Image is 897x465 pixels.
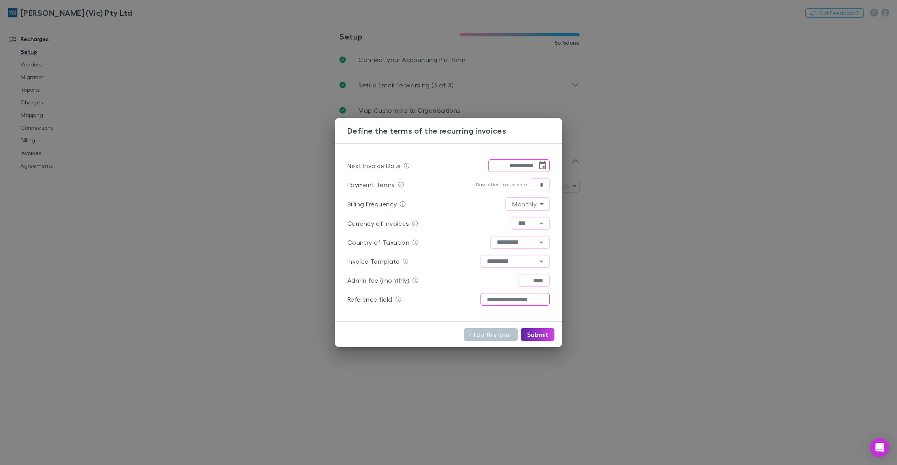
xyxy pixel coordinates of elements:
p: Days after invoice date [476,181,527,188]
p: Invoice Template [347,257,400,266]
p: Currency of Invoices [347,219,409,228]
div: Open Intercom Messenger [870,438,889,457]
button: Open [536,237,547,248]
p: Payment Terms [347,180,395,189]
p: Reference field [347,295,392,304]
p: Billing Frequency [347,199,397,209]
button: Submit [521,328,554,341]
p: Admin fee (monthly) [347,276,409,285]
button: Open [536,256,547,267]
div: Monthly [506,198,549,210]
h3: Define the terms of the recurring invoices [347,126,562,135]
button: Open [536,218,547,229]
p: Country of Taxation [347,238,409,247]
button: Choose date, selected date is Aug 28, 2025 [537,160,548,171]
p: Next Invoice Date [347,161,401,170]
button: I'll do this later [464,328,518,341]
